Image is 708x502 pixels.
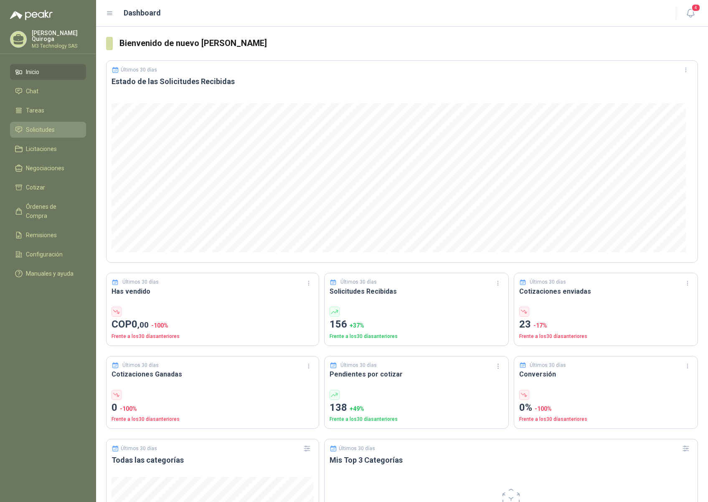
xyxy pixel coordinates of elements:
span: Manuales y ayuda [26,269,74,278]
span: Órdenes de Compra [26,202,78,220]
p: 0% [519,400,693,416]
span: Inicio [26,67,39,77]
h3: Bienvenido de nuevo [PERSON_NAME] [119,37,698,50]
span: + 37 % [350,322,364,329]
span: 0 [132,318,149,330]
a: Chat [10,83,86,99]
p: Últimos 30 días [121,67,157,73]
p: Últimos 30 días [340,278,377,286]
p: 156 [330,317,503,333]
span: -17 % [533,322,547,329]
p: [PERSON_NAME] Quiroga [32,30,86,42]
p: Últimos 30 días [121,446,157,451]
span: Solicitudes [26,125,55,134]
h3: Cotizaciones enviadas [519,286,693,297]
p: 0 [112,400,314,416]
span: + 49 % [350,405,364,412]
span: Tareas [26,106,44,115]
p: M3 Technology SAS [32,44,86,49]
span: Remisiones [26,231,57,240]
span: ,00 [137,320,149,330]
p: Frente a los 30 días anteriores [330,415,503,423]
span: Negociaciones [26,164,64,173]
p: Frente a los 30 días anteriores [519,333,693,341]
h3: Todas las categorías [112,455,314,465]
a: Remisiones [10,227,86,243]
p: 23 [519,317,693,333]
a: Órdenes de Compra [10,199,86,224]
a: Configuración [10,246,86,262]
p: Últimos 30 días [530,361,566,369]
h3: Cotizaciones Ganadas [112,369,314,379]
p: Últimos 30 días [339,446,375,451]
p: Frente a los 30 días anteriores [330,333,503,341]
a: Solicitudes [10,122,86,138]
h3: Solicitudes Recibidas [330,286,503,297]
p: Frente a los 30 días anteriores [112,333,314,341]
p: Últimos 30 días [122,361,159,369]
span: Chat [26,87,38,96]
span: Licitaciones [26,144,57,154]
p: Últimos 30 días [530,278,566,286]
p: Últimos 30 días [122,278,159,286]
a: Inicio [10,64,86,80]
h3: Pendientes por cotizar [330,369,503,379]
span: Configuración [26,250,63,259]
h1: Dashboard [124,7,161,19]
span: Cotizar [26,183,45,192]
p: 138 [330,400,503,416]
a: Negociaciones [10,160,86,176]
a: Manuales y ayuda [10,266,86,282]
p: COP [112,317,314,333]
h3: Conversión [519,369,693,379]
h3: Mis Top 3 Categorías [330,455,693,465]
p: Frente a los 30 días anteriores [519,415,693,423]
a: Licitaciones [10,141,86,157]
p: Frente a los 30 días anteriores [112,415,314,423]
h3: Estado de las Solicitudes Recibidas [112,77,693,87]
h3: Has vendido [112,286,314,297]
a: Cotizar [10,179,86,195]
p: Últimos 30 días [340,361,377,369]
span: -100 % [535,405,552,412]
span: -100 % [120,405,137,412]
span: -100 % [151,322,168,329]
button: 4 [683,6,698,21]
span: 4 [691,4,700,12]
img: Logo peakr [10,10,53,20]
a: Tareas [10,102,86,118]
